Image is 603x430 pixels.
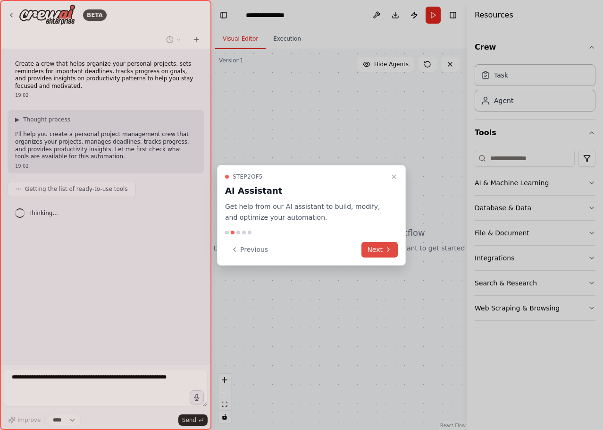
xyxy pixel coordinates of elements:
button: Next [361,242,398,258]
button: Previous [225,242,274,258]
button: Close walkthrough [388,171,400,182]
h3: AI Assistant [225,184,386,198]
span: Step 2 of 5 [233,173,263,181]
button: Hide left sidebar [217,9,230,22]
p: Get help from our AI assistant to build, modify, and optimize your automation. [225,201,386,223]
